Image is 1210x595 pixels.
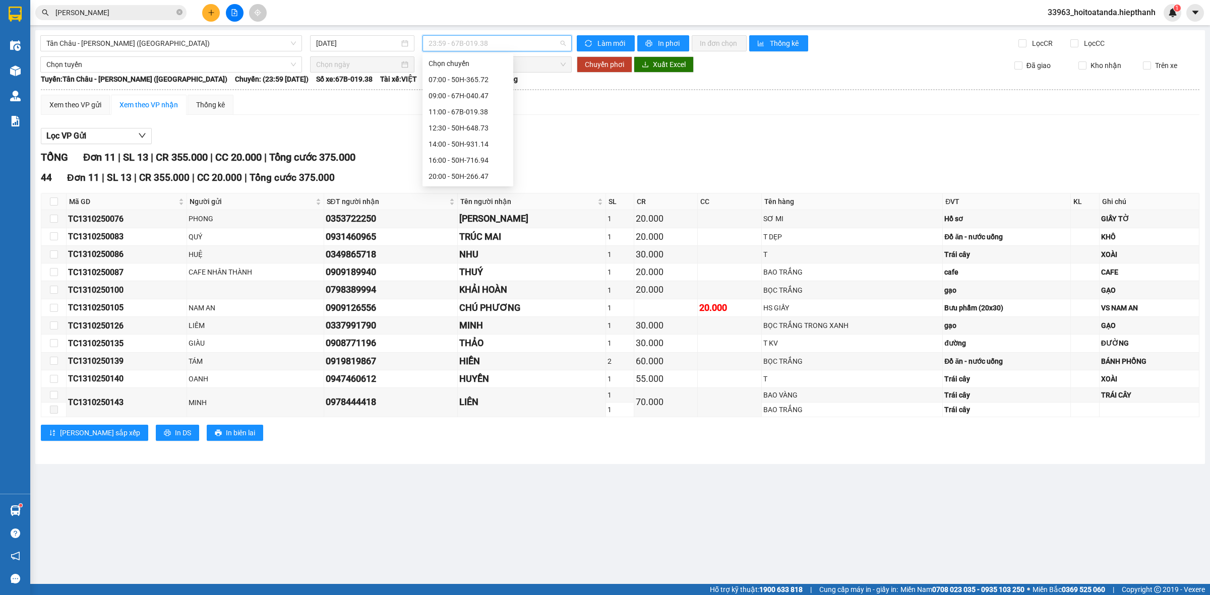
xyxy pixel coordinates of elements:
[1101,231,1197,242] div: KHÔ
[189,356,322,367] div: TÁM
[41,172,52,183] span: 44
[759,585,803,593] strong: 1900 633 818
[326,336,456,350] div: 0908771196
[324,299,458,317] td: 0909126556
[102,172,104,183] span: |
[1101,338,1197,349] div: ĐƯỜNG
[770,38,800,49] span: Thống kê
[944,338,1068,349] div: đường
[608,338,632,349] div: 1
[763,338,941,349] div: T KV
[9,7,22,22] img: logo-vxr
[459,372,604,386] div: HUYỀN
[68,230,185,243] div: TC1310250083
[819,584,898,595] span: Cung cấp máy in - giấy in:
[156,425,199,441] button: printerIn DS
[189,302,322,313] div: NAM AN
[231,9,238,16] span: file-add
[763,404,941,415] div: BAO TRẮNG
[460,196,595,207] span: Tên người nhận
[249,4,267,22] button: aim
[459,395,604,409] div: LIÊN
[68,355,185,367] div: TC1310250139
[459,318,604,333] div: MINH
[316,38,399,49] input: 13/10/2025
[636,247,696,261] div: 30.000
[636,336,696,350] div: 30.000
[636,372,696,386] div: 55.000
[1101,389,1197,401] div: TRÁI CÂY
[46,36,296,51] span: Tân Châu - Hồ Chí Minh (Giường)
[698,193,762,210] th: CC
[324,388,458,417] td: 0978444418
[164,429,171,437] span: printer
[324,246,458,263] td: 0349865718
[68,248,185,260] div: TC1310250086
[944,231,1068,242] div: Đồ ăn - nước uống
[608,213,632,224] div: 1
[67,370,187,388] td: TC1310250140
[1100,193,1199,210] th: Ghi chú
[429,90,507,101] div: 09:00 - 67H-040.47
[151,151,153,163] span: |
[642,61,649,69] span: download
[636,212,696,226] div: 20.000
[189,213,322,224] div: PHONG
[326,301,456,315] div: 0909126556
[8,5,85,24] strong: CÔNG TY TNHH MTV VẬN TẢI
[1191,8,1200,17] span: caret-down
[11,574,20,583] span: message
[326,354,456,368] div: 0919819867
[636,230,696,244] div: 20.000
[459,301,604,315] div: CHÚ PHƯƠNG
[1027,587,1030,591] span: ⚪️
[944,373,1068,384] div: Trái cây
[326,265,456,279] div: 0909189940
[458,263,606,281] td: THUÝ
[645,40,654,48] span: printer
[316,59,399,70] input: Chọn ngày
[636,318,696,333] div: 30.000
[710,584,803,595] span: Hỗ trợ kỹ thuật:
[608,356,632,367] div: 2
[636,283,696,297] div: 20.000
[577,56,632,73] button: Chuyển phơi
[42,9,49,16] span: search
[1101,213,1197,224] div: GIẤY TỜ
[189,338,322,349] div: GIÀU
[1101,249,1197,260] div: XOÀI
[202,4,220,22] button: plus
[208,9,215,16] span: plus
[316,74,373,85] span: Số xe: 67B-019.38
[692,35,747,51] button: In đơn chọn
[264,151,267,163] span: |
[900,584,1024,595] span: Miền Nam
[250,172,335,183] span: Tổng cước 375.000
[67,172,99,183] span: Đơn 11
[429,36,566,51] span: 23:59 - 67B-019.38
[67,228,187,246] td: TC1310250083
[597,38,627,49] span: Làm mới
[1168,8,1177,17] img: icon-new-feature
[189,267,322,278] div: CAFE NHÂN THÀNH
[210,151,213,163] span: |
[118,151,120,163] span: |
[67,388,187,417] td: TC1310250143
[608,231,632,242] div: 1
[10,65,21,76] img: warehouse-icon
[67,281,187,299] td: TC1310250100
[608,389,632,401] div: 1
[189,320,322,331] div: LIÊM
[637,35,689,51] button: printerIn phơi
[810,584,812,595] span: |
[1022,60,1055,71] span: Đã giao
[932,585,1024,593] strong: 0708 023 035 - 0935 103 250
[944,267,1068,278] div: cafe
[189,231,322,242] div: QUÝ
[1028,38,1054,49] span: Lọc CR
[1186,4,1204,22] button: caret-down
[141,53,278,76] span: [GEOGRAPHIC_DATA] ([GEOGRAPHIC_DATA])
[944,356,1068,367] div: Đồ ăn - nước uống
[269,151,355,163] span: Tổng cước 375.000
[577,35,635,51] button: syncLàm mới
